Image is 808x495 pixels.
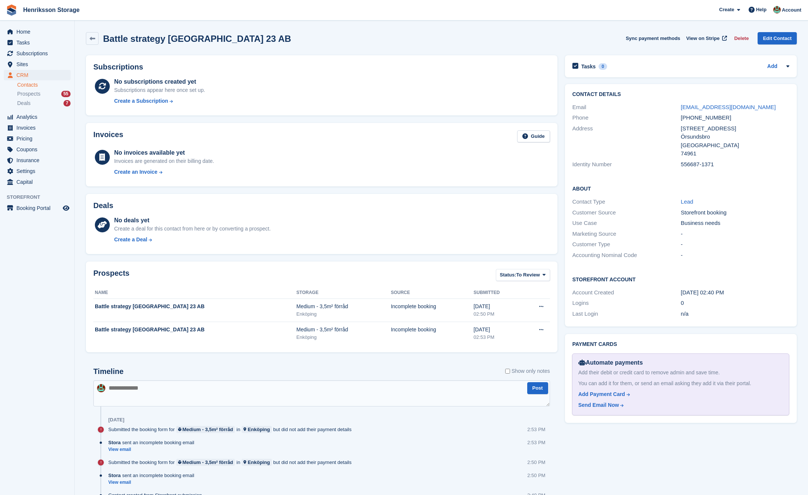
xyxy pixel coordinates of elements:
h2: Battle strategy [GEOGRAPHIC_DATA] 23 AB [103,34,291,44]
img: Isak Martinelle [773,6,781,13]
div: - [681,251,789,260]
div: Subscriptions appear here once set up. [114,86,205,94]
div: [DATE] 02:40 PM [681,288,789,297]
div: Create an Invoice [114,168,158,176]
span: Stora [108,472,121,479]
div: Accounting Nominal Code [572,251,681,260]
span: Settings [16,166,61,176]
div: Email [572,103,681,112]
a: menu [4,48,71,59]
div: Contact Type [572,198,681,206]
div: [DATE] [108,417,124,423]
span: Invoices [16,123,61,133]
h2: Storefront Account [572,275,789,283]
a: View on Stripe [683,32,728,44]
div: [DATE] [473,303,521,310]
div: [GEOGRAPHIC_DATA] [681,141,789,150]
img: Isak Martinelle [97,384,105,392]
div: [DATE] [473,326,521,334]
div: No invoices available yet [114,148,214,157]
a: Prospects 55 [17,90,71,98]
a: [EMAIL_ADDRESS][DOMAIN_NAME] [681,104,776,110]
span: Prospects [17,90,40,98]
div: Logins [572,299,681,307]
div: sent an incomplete booking email [108,439,198,446]
div: Add Payment Card [578,390,625,398]
div: 2:50 PM [527,459,545,466]
span: Account [782,6,801,14]
a: View email [108,479,198,486]
span: Tasks [16,37,61,48]
a: Create a Deal [114,236,271,244]
div: 74961 [681,149,789,158]
div: Last Login [572,310,681,318]
span: Home [16,27,61,37]
div: 0 [599,63,607,70]
div: 55 [61,91,71,97]
div: Battle strategy [GEOGRAPHIC_DATA] 23 AB [95,303,296,310]
span: Pricing [16,133,61,144]
div: Enköping [248,426,270,433]
a: menu [4,112,71,122]
span: Status: [500,271,516,279]
div: Submitted the booking form for in but did not add their payment details [108,426,355,433]
div: Battle strategy [GEOGRAPHIC_DATA] 23 AB [95,326,296,334]
div: 0 [681,299,789,307]
a: menu [4,37,71,48]
a: Edit Contact [758,32,797,44]
div: Storefront booking [681,208,789,217]
div: - [681,230,789,238]
div: Enköping [296,310,391,318]
div: Invoices are generated on their billing date. [114,157,214,165]
div: 2:53 PM [527,439,545,446]
button: Sync payment methods [626,32,680,44]
div: n/a [681,310,789,318]
div: 556687-1371 [681,160,789,169]
a: Enköping [242,459,271,466]
span: Insurance [16,155,61,165]
span: Sites [16,59,61,69]
div: No deals yet [114,216,271,225]
h2: Deals [93,201,113,210]
a: menu [4,59,71,69]
a: Medium - 3,5m² förråd [176,459,235,466]
h2: Payment cards [572,341,789,347]
div: Create a deal for this contact from here or by converting a prospect. [114,225,271,233]
h2: Contact Details [572,92,789,98]
div: Phone [572,114,681,122]
input: Show only notes [505,367,510,375]
h2: Invoices [93,130,123,143]
div: Create a Subscription [114,97,168,105]
a: Create an Invoice [114,168,214,176]
button: Status: To Review [496,269,550,281]
div: 2:53 PM [527,426,545,433]
a: Medium - 3,5m² förråd [176,426,235,433]
div: Customer Source [572,208,681,217]
a: menu [4,144,71,155]
div: Medium - 3,5m² förråd [183,426,233,433]
a: Contacts [17,81,71,89]
th: Storage [296,287,391,299]
a: menu [4,177,71,187]
div: Address [572,124,681,158]
div: Send Email Now [578,401,619,409]
div: Örsundsbro [681,133,789,141]
span: Booking Portal [16,203,61,213]
span: Subscriptions [16,48,61,59]
a: menu [4,155,71,165]
h2: Subscriptions [93,63,550,71]
a: menu [4,203,71,213]
div: Create a Deal [114,236,147,244]
span: Storefront [7,194,74,201]
a: Guide [517,130,550,143]
span: CRM [16,70,61,80]
div: Enköping [248,459,270,466]
div: [STREET_ADDRESS] [681,124,789,133]
span: Coupons [16,144,61,155]
h2: Prospects [93,269,130,283]
div: 2:50 PM [527,472,545,479]
a: menu [4,27,71,37]
th: Source [391,287,474,299]
div: 02:50 PM [473,310,521,318]
div: Business needs [681,219,789,228]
